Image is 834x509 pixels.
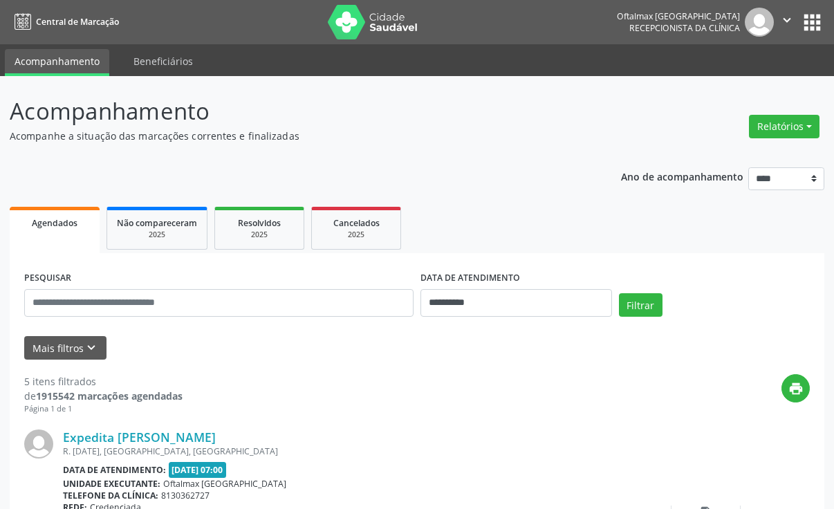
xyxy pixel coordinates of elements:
button:  [774,8,800,37]
a: Expedita [PERSON_NAME] [63,429,216,445]
span: Não compareceram [117,217,197,229]
p: Acompanhamento [10,94,580,129]
span: Cancelados [333,217,380,229]
a: Central de Marcação [10,10,119,33]
div: 2025 [225,230,294,240]
a: Beneficiários [124,49,203,73]
div: 2025 [322,230,391,240]
img: img [24,429,53,459]
span: [DATE] 07:00 [169,462,227,478]
span: 8130362727 [161,490,210,501]
p: Ano de acompanhamento [621,167,743,185]
span: Resolvidos [238,217,281,229]
span: Recepcionista da clínica [629,22,740,34]
i: keyboard_arrow_down [84,340,99,355]
a: Acompanhamento [5,49,109,76]
b: Telefone da clínica: [63,490,158,501]
button: Mais filtroskeyboard_arrow_down [24,336,106,360]
label: PESQUISAR [24,268,71,289]
button: Relatórios [749,115,819,138]
img: img [745,8,774,37]
label: DATA DE ATENDIMENTO [420,268,520,289]
button: Filtrar [619,293,662,317]
span: Central de Marcação [36,16,119,28]
span: Oftalmax [GEOGRAPHIC_DATA] [163,478,286,490]
p: Acompanhe a situação das marcações correntes e finalizadas [10,129,580,143]
div: de [24,389,183,403]
i: print [788,381,804,396]
strong: 1915542 marcações agendadas [36,389,183,402]
i:  [779,12,795,28]
b: Data de atendimento: [63,464,166,476]
div: R. [DATE], [GEOGRAPHIC_DATA], [GEOGRAPHIC_DATA] [63,445,602,457]
button: apps [800,10,824,35]
div: 2025 [117,230,197,240]
button: print [781,374,810,402]
b: Unidade executante: [63,478,160,490]
div: Oftalmax [GEOGRAPHIC_DATA] [617,10,740,22]
div: Página 1 de 1 [24,403,183,415]
div: 5 itens filtrados [24,374,183,389]
span: Agendados [32,217,77,229]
